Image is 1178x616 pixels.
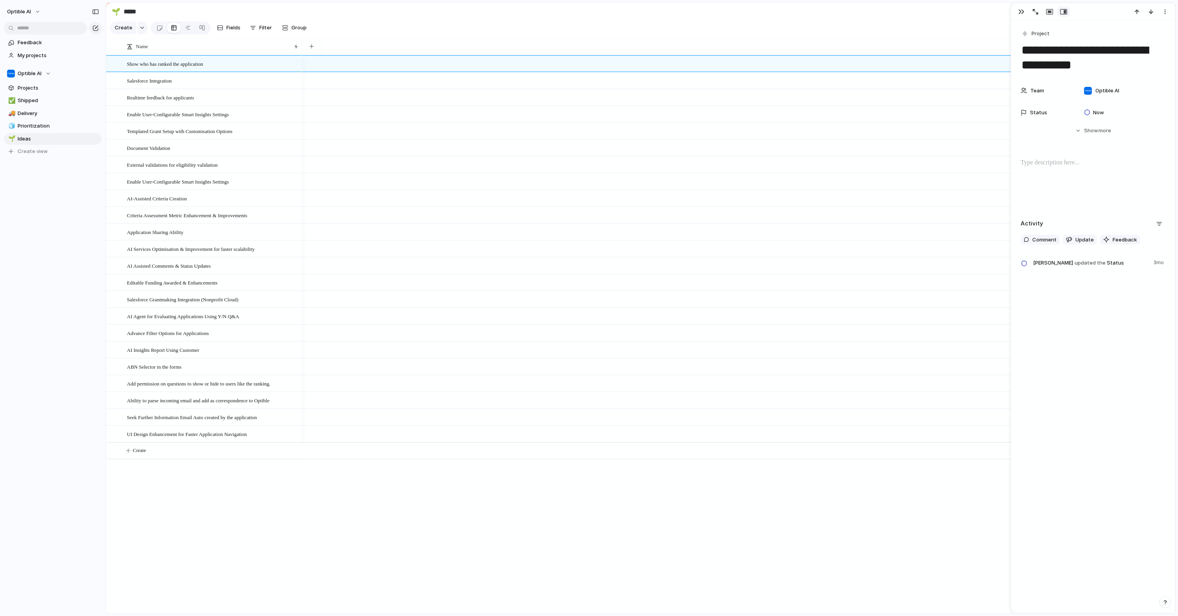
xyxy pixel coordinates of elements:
span: AI-Assisted Criteria Creation [127,194,187,203]
span: 3mo [1153,257,1165,267]
span: Editable Funding Awarded & Enhancements [127,278,217,287]
button: Create view [4,146,102,157]
span: Create [115,24,132,32]
a: My projects [4,50,102,61]
button: Fields [214,22,244,34]
button: 🧊 [7,122,15,130]
span: Optible AI [1095,87,1119,95]
button: Optible AI [4,5,45,18]
span: Seek Further Information Email Auto created by the application [127,412,257,421]
button: Group [278,22,311,34]
a: Projects [4,82,102,94]
a: ✅Shipped [4,95,102,106]
span: Optible AI [7,8,31,16]
span: Projects [18,84,99,92]
a: 🚚Delivery [4,108,102,119]
button: Create [110,22,136,34]
span: Now [1093,109,1104,117]
button: Update [1063,235,1097,245]
button: Showmore [1021,124,1165,138]
button: Optible AI [4,68,102,79]
div: 🚚 [8,109,14,118]
span: Feedback [18,39,99,47]
span: Templated Grant Setup with Customisation Options [127,126,233,135]
span: Application Sharing Ability [127,227,183,236]
span: Ability to parse incoming email and add as correspondence to Optible [127,396,269,405]
span: Delivery [18,110,99,117]
span: Criteria Assessment Metric Enhancement & Improvements [127,211,247,220]
span: Ideas [18,135,99,143]
span: Salesforce Grantmaking Integration (Nonprofit Cloud) [127,295,238,304]
a: 🌱Ideas [4,133,102,145]
span: Filter [259,24,272,32]
button: Filter [247,22,275,34]
span: Optible AI [18,70,42,77]
a: 🧊Prioritization [4,120,102,132]
span: UI Design Enhancement for Faster Application Navigation [127,429,247,438]
span: ABN Selector in the forms [127,362,181,371]
div: 🧊 [8,122,14,131]
span: Document Validation [127,143,170,152]
span: Create [133,447,146,454]
button: Project [1020,28,1052,40]
span: Status [1033,257,1149,268]
span: Show who has ranked the application [127,59,203,68]
span: Enable User-Configurable Smart Insights Settings [127,177,229,186]
span: Feedback [1113,236,1137,244]
span: Realtime feedback for applicants [127,93,194,102]
button: ✅ [7,97,15,104]
span: Show [1084,127,1098,135]
span: External validations for eligibility validation [127,160,218,169]
span: Salesforce Integration [127,76,172,85]
div: 🌱 [8,134,14,143]
span: Update [1075,236,1094,244]
button: Feedback [1100,235,1140,245]
span: Group [291,24,307,32]
button: 🌱 [7,135,15,143]
span: My projects [18,52,99,59]
h2: Activity [1021,219,1043,228]
span: Team [1030,87,1044,95]
span: AI Agent for Evaluating Applications Using Y/N Q&A [127,312,239,321]
div: ✅ [8,96,14,105]
span: AI Assisted Comments & Status Updates [127,261,211,270]
span: Shipped [18,97,99,104]
span: Prioritization [18,122,99,130]
span: AI Insights Report Using Customer [127,345,199,354]
span: Name [136,43,148,50]
span: Comment [1032,236,1057,244]
span: Status [1030,109,1047,117]
span: more [1099,127,1111,135]
span: Enable User-Configurable Smart Insights Settings [127,110,229,119]
span: Fields [226,24,240,32]
span: updated the [1075,259,1106,267]
div: 🌱 [112,6,120,17]
span: Advance Filter Options for Applications [127,328,209,337]
span: Add permission on questions to show or hide to users like the ranking. [127,379,271,388]
button: 🌱 [110,5,122,18]
a: Feedback [4,37,102,49]
span: [PERSON_NAME] [1033,259,1073,267]
button: 🚚 [7,110,15,117]
span: Project [1032,30,1050,38]
span: Create view [18,148,48,155]
span: AI Services Optimisation & Improvement for faster scalability [127,244,255,253]
button: Comment [1021,235,1060,245]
